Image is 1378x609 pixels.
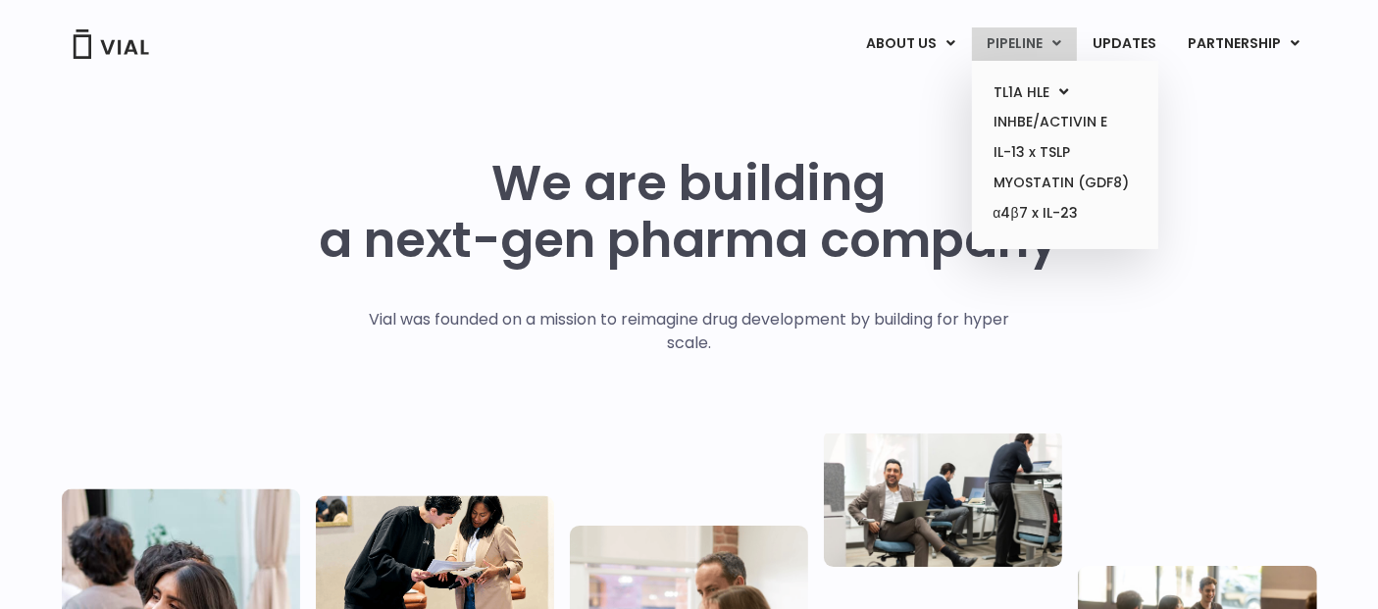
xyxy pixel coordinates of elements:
[320,155,1059,269] h1: We are building a next-gen pharma company
[1078,27,1172,61] a: UPDATES
[824,430,1062,567] img: Three people working in an office
[979,77,1150,108] a: TL1A HLEMenu Toggle
[72,29,150,59] img: Vial Logo
[979,198,1150,229] a: α4β7 x IL-23
[348,308,1030,355] p: Vial was founded on a mission to reimagine drug development by building for hyper scale.
[979,107,1150,137] a: INHBE/ACTIVIN E
[1173,27,1316,61] a: PARTNERSHIPMenu Toggle
[851,27,971,61] a: ABOUT USMenu Toggle
[979,168,1150,198] a: MYOSTATIN (GDF8)
[972,27,1077,61] a: PIPELINEMenu Toggle
[979,137,1150,168] a: IL-13 x TSLP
